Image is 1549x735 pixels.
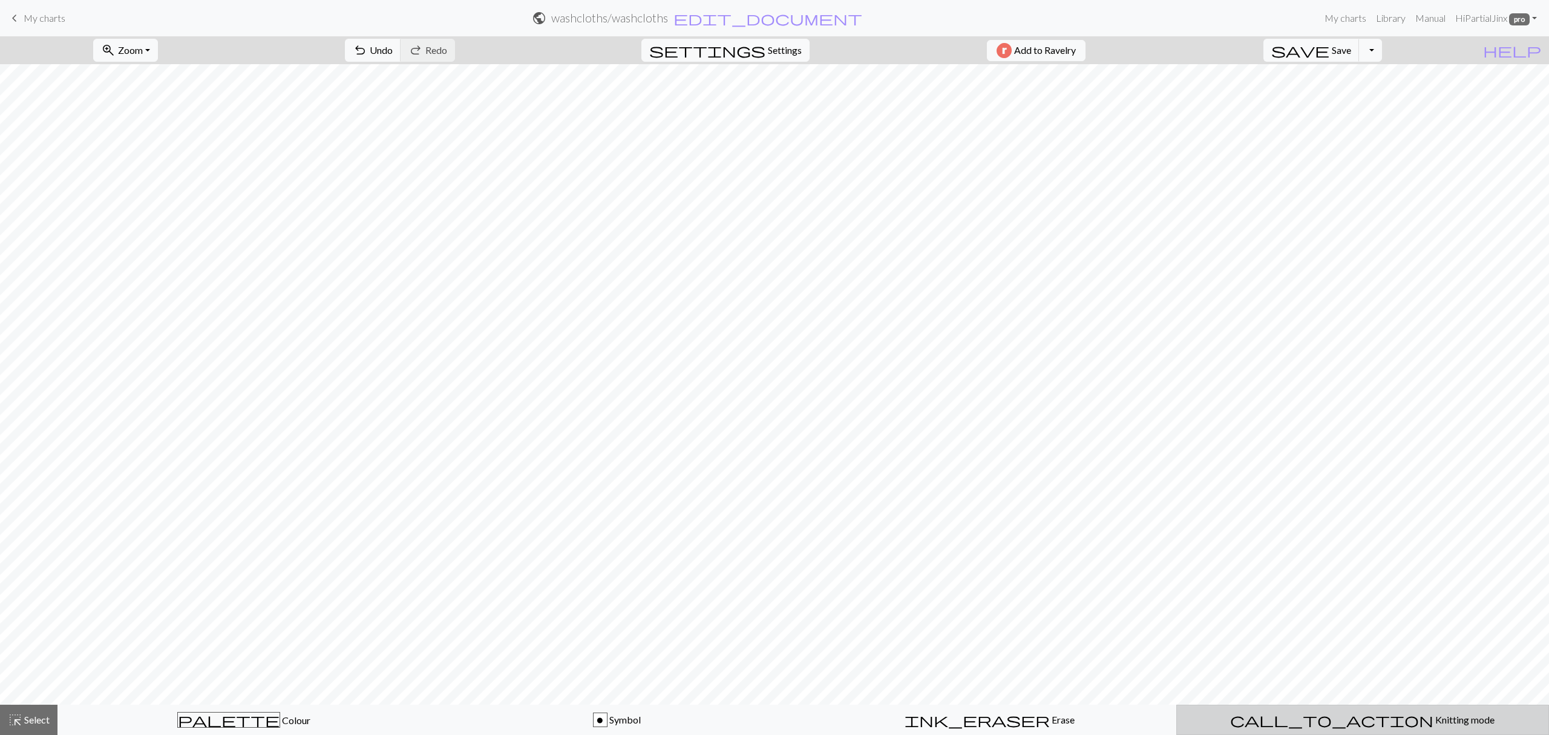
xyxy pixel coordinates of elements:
span: zoom_in [101,42,116,59]
button: o Symbol [430,705,803,735]
span: Settings [768,43,802,58]
span: Symbol [607,714,641,725]
button: Undo [345,39,401,62]
span: Add to Ravelry [1014,43,1076,58]
span: public [532,10,546,27]
span: settings [649,42,765,59]
a: My charts [1320,6,1371,30]
a: My charts [7,8,65,28]
button: Knitting mode [1176,705,1549,735]
span: pro [1509,13,1530,25]
span: save [1271,42,1329,59]
span: Colour [280,714,310,726]
span: Save [1332,44,1351,56]
button: SettingsSettings [641,39,810,62]
i: Settings [649,43,765,58]
span: Select [22,714,50,725]
span: help [1483,42,1541,59]
img: Ravelry [997,43,1012,58]
span: highlight_alt [8,711,22,728]
a: Manual [1410,6,1450,30]
button: Zoom [93,39,158,62]
span: Zoom [118,44,143,56]
span: Undo [370,44,393,56]
span: undo [353,42,367,59]
h2: washcloths / washcloths [551,11,668,25]
span: Knitting mode [1433,714,1495,725]
span: palette [178,711,280,728]
span: My charts [24,12,65,24]
button: Add to Ravelry [987,40,1086,61]
span: call_to_action [1230,711,1433,728]
button: Colour [57,705,430,735]
button: Erase [804,705,1176,735]
span: Erase [1050,714,1075,725]
span: ink_eraser [905,711,1050,728]
button: Save [1263,39,1360,62]
span: edit_document [673,10,862,27]
div: o [594,713,607,728]
a: HiPartialJinx pro [1450,6,1542,30]
a: Library [1371,6,1410,30]
span: keyboard_arrow_left [7,10,22,27]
